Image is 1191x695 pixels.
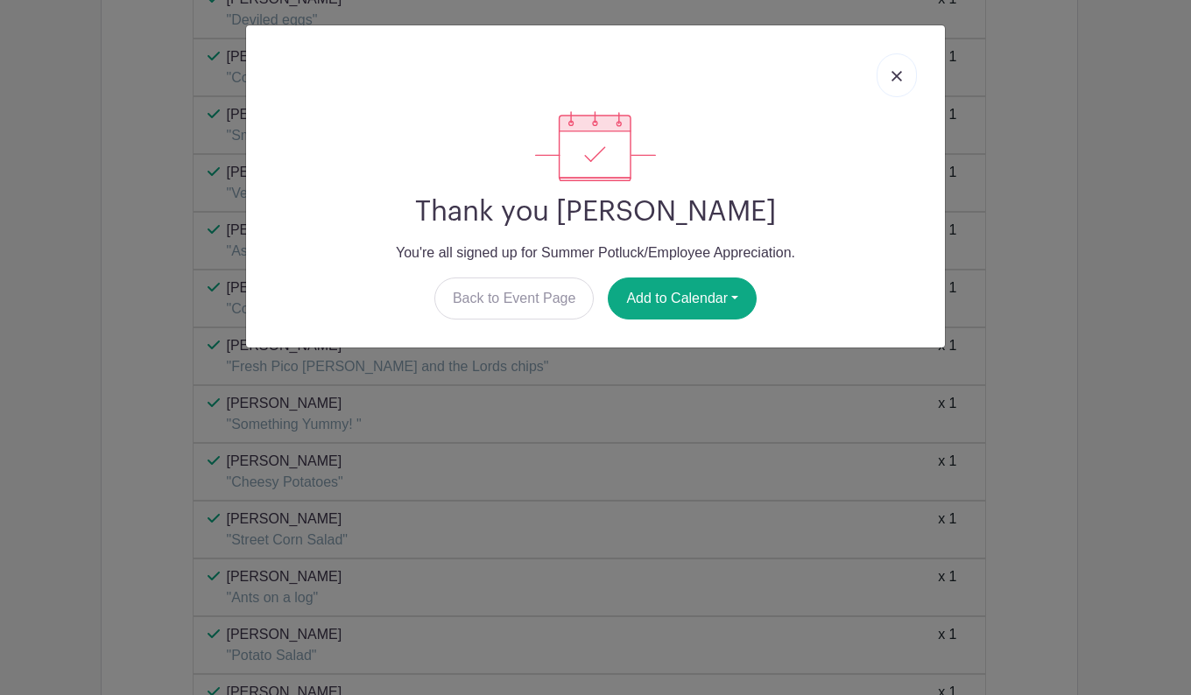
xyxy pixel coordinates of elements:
a: Back to Event Page [434,277,595,319]
p: You're all signed up for Summer Potluck/Employee Appreciation. [260,242,931,263]
h2: Thank you [PERSON_NAME] [260,195,931,228]
img: close_button-5f87c8562297e5c2d7936805f587ecaba9071eb48480494691a3f1689db116b3.svg [891,71,902,81]
img: signup_complete-c468d5dda3e2740ee63a24cb0ba0d3ce5d8a4ecd24259e683200fb1569d990c8.svg [535,111,656,181]
button: Add to Calendar [608,277,757,319]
